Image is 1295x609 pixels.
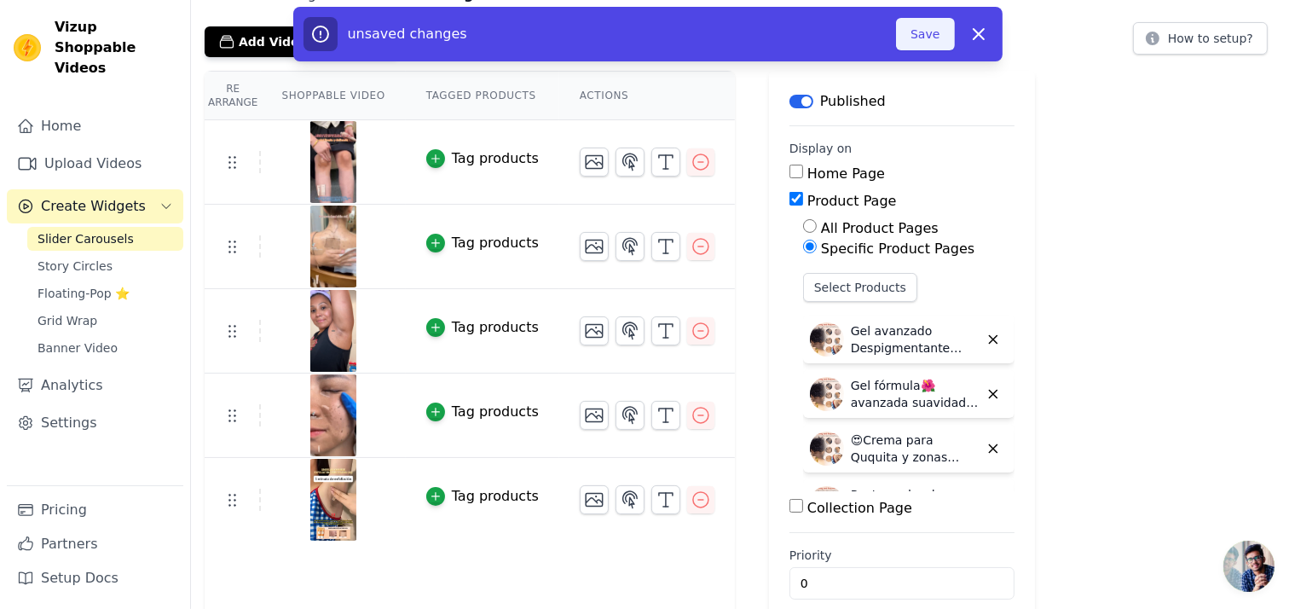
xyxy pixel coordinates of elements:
button: Change Thumbnail [580,148,609,177]
a: Slider Carousels [27,227,183,251]
div: Tag products [452,148,539,169]
a: Home [7,109,183,143]
button: Select Products [803,273,917,302]
div: Tag products [452,233,539,253]
button: Tag products [426,317,539,338]
img: vizup-images-5d8b.png [309,121,357,203]
div: Tag products [452,486,539,507]
img: Gel fórmula🌺avanzada suavidad😍renovación zonas intimas [810,377,844,411]
a: Upload Videos [7,147,183,181]
a: Banner Video [27,336,183,360]
img: vizup-images-4459.png [309,459,357,541]
span: Story Circles [38,258,113,275]
button: Delete widget [979,380,1008,409]
span: unsaved changes [348,26,467,42]
button: Change Thumbnail [580,232,609,261]
button: Tag products [426,233,539,253]
button: Create Widgets [7,189,183,223]
span: Create Widgets [41,196,146,217]
button: Delete widget [979,325,1008,354]
div: Tag products [452,317,539,338]
button: Tag products [426,148,539,169]
th: Re Arrange [205,72,261,120]
label: Specific Product Pages [821,241,974,257]
img: Gel avanzado Despigmentante ✨zonas oscuras🌸rosadita [810,322,844,357]
a: Pricing [7,493,183,527]
button: Tag products [426,486,539,507]
img: Restaurador de panochas🌺 Piel fresca, aspecto renovado😍crema despigmentante [810,486,844,520]
button: Delete widget [979,434,1008,463]
legend: Display on [789,140,853,157]
a: Story Circles [27,254,183,278]
img: vizup-images-b7da.png [309,206,357,287]
label: Priority [789,547,1015,564]
span: Banner Video [38,339,118,357]
label: All Product Pages [821,220,939,236]
a: Floating-Pop ⭐ [27,281,183,305]
a: Analytics [7,368,183,403]
p: Published [820,91,886,112]
p: Gel avanzado Despigmentante ✨zonas oscuras🌸rosadita [851,322,979,357]
label: Home Page [807,165,885,182]
th: Tagged Products [406,72,559,120]
img: vizup-images-33f8.png [309,374,357,456]
button: Change Thumbnail [580,485,609,514]
a: Setup Docs [7,561,183,595]
button: Change Thumbnail [580,316,609,345]
a: Chat abierto [1223,541,1275,592]
a: Grid Wrap [27,309,183,333]
button: Change Thumbnail [580,401,609,430]
a: Settings [7,406,183,440]
th: Actions [559,72,735,120]
p: 😍Crema para Ququita y zonas oscuras e intimas🌸despigmentante [851,432,979,466]
label: Collection Page [807,500,912,516]
p: Restaurador de panochas🌺 Piel fresca, aspecto renovado😍crema despigmentante [851,486,979,520]
img: vizup-images-e228.png [309,290,357,372]
span: Floating-Pop ⭐ [38,285,130,302]
button: Save [896,18,954,50]
img: 😍Crema para Ququita y zonas oscuras e intimas🌸despigmentante [810,432,844,466]
button: Tag products [426,402,539,422]
span: Slider Carousels [38,230,134,247]
th: Shoppable Video [261,72,405,120]
div: Tag products [452,402,539,422]
p: Gel fórmula🌺avanzada suavidad😍renovación zonas intimas [851,377,979,411]
label: Product Page [807,193,897,209]
button: Delete widget [979,489,1008,518]
span: Grid Wrap [38,312,97,329]
a: Partners [7,527,183,561]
